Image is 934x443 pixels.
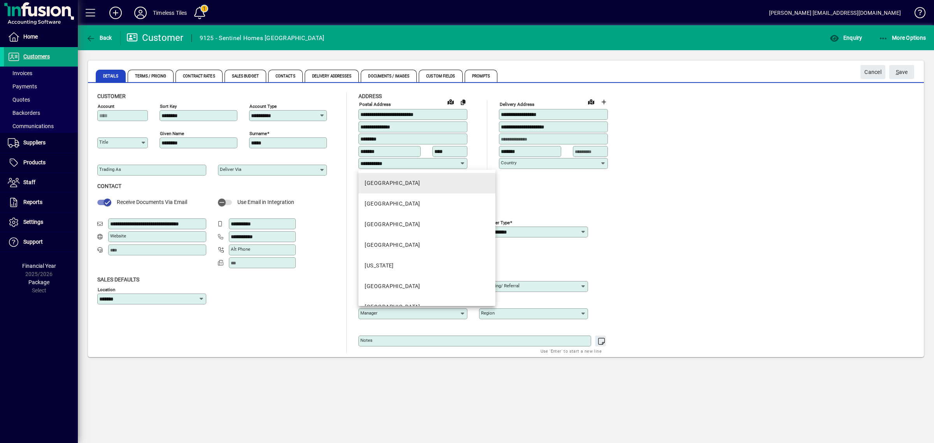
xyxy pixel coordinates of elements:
span: Prompts [465,70,498,82]
a: Settings [4,213,78,232]
span: Backorders [8,110,40,116]
span: Products [23,159,46,165]
a: Knowledge Base [909,2,924,27]
div: [US_STATE] [365,262,393,270]
span: Home [23,33,38,40]
span: Details [96,70,126,82]
mat-option: Algeria [358,235,495,255]
div: [GEOGRAPHIC_DATA] [365,200,420,208]
a: Support [4,232,78,252]
span: Cancel [864,66,881,79]
button: Add [103,6,128,20]
a: View on map [585,95,597,108]
button: Profile [128,6,153,20]
span: Suppliers [23,139,46,146]
mat-option: American Samoa [358,255,495,276]
button: Back [84,31,114,45]
button: Choose address [597,96,610,108]
div: 9125 - Sentinel Homes [GEOGRAPHIC_DATA] [200,32,325,44]
mat-option: Albania [358,214,495,235]
button: Copy to Delivery address [457,96,469,108]
mat-option: Andorra [358,276,495,297]
span: Reports [23,199,42,205]
mat-label: Title [99,139,108,145]
mat-label: Marketing/ Referral [481,283,520,288]
a: Staff [4,173,78,192]
span: Receive Documents Via Email [117,199,187,205]
mat-label: Notes [360,338,372,343]
mat-label: Country [501,160,516,165]
span: S [896,69,899,75]
mat-option: Afghanistan [358,193,495,214]
span: Custom Fields [419,70,462,82]
span: Enquiry [830,35,862,41]
span: Invoices [8,70,32,76]
mat-label: Account Type [249,104,277,109]
span: Use Email in Integration [237,199,294,205]
a: Payments [4,80,78,93]
span: Contact [97,183,121,189]
div: Customer [126,32,184,44]
div: [GEOGRAPHIC_DATA] [365,220,420,229]
mat-label: Sort key [160,104,177,109]
span: Documents / Images [361,70,417,82]
mat-hint: Use 'Enter' to start a new line [541,346,602,355]
a: Communications [4,120,78,133]
a: Invoices [4,67,78,80]
mat-label: Alt Phone [231,246,250,252]
mat-label: Surname [249,131,267,136]
span: Delivery Addresses [305,70,359,82]
mat-option: Angola [358,297,495,317]
span: Contract Rates [176,70,222,82]
div: [GEOGRAPHIC_DATA] [365,241,420,249]
button: Save [889,65,914,79]
span: Address [358,93,382,99]
mat-label: Region [481,310,495,316]
mat-label: Manager [360,310,377,316]
a: Backorders [4,106,78,120]
span: Staff [23,179,35,185]
span: Customers [23,53,50,60]
a: Home [4,27,78,47]
span: Payments [8,83,37,90]
span: Sales defaults [97,276,139,283]
span: Back [86,35,112,41]
span: Contacts [268,70,303,82]
span: Financial Year [22,263,56,269]
div: [GEOGRAPHIC_DATA] [365,282,420,290]
mat-label: Website [110,233,126,239]
button: More Options [877,31,928,45]
span: More Options [879,35,926,41]
a: Quotes [4,93,78,106]
span: Customer [97,93,126,99]
span: Package [28,279,49,285]
mat-label: Account [98,104,114,109]
span: ave [896,66,908,79]
a: View on map [444,95,457,108]
button: Cancel [860,65,885,79]
a: Products [4,153,78,172]
span: Terms / Pricing [128,70,174,82]
div: [PERSON_NAME] [EMAIL_ADDRESS][DOMAIN_NAME] [769,7,901,19]
mat-label: Deliver via [220,167,241,172]
a: Reports [4,193,78,212]
span: Settings [23,219,43,225]
span: Sales Budget [225,70,266,82]
a: Suppliers [4,133,78,153]
app-page-header-button: Back [78,31,121,45]
span: Support [23,239,43,245]
mat-label: Given name [160,131,184,136]
div: Timeless Tiles [153,7,187,19]
mat-option: New Zealand [358,173,495,193]
button: Enquiry [828,31,864,45]
mat-label: Trading as [99,167,121,172]
mat-label: Location [98,287,115,292]
div: [GEOGRAPHIC_DATA] [365,179,420,187]
div: [GEOGRAPHIC_DATA] [365,303,420,311]
span: Communications [8,123,54,129]
span: Quotes [8,97,30,103]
